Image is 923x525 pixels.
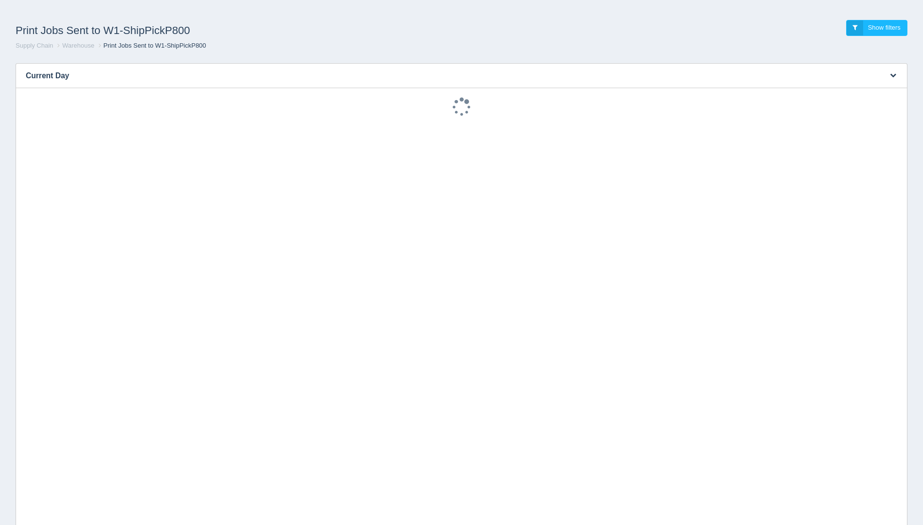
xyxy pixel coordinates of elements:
[62,42,94,49] a: Warehouse
[868,24,901,31] span: Show filters
[846,20,907,36] a: Show filters
[16,20,462,41] h1: Print Jobs Sent to W1-ShipPickP800
[16,42,53,49] a: Supply Chain
[96,41,206,51] li: Print Jobs Sent to W1-ShipPickP800
[16,64,877,88] h3: Current Day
